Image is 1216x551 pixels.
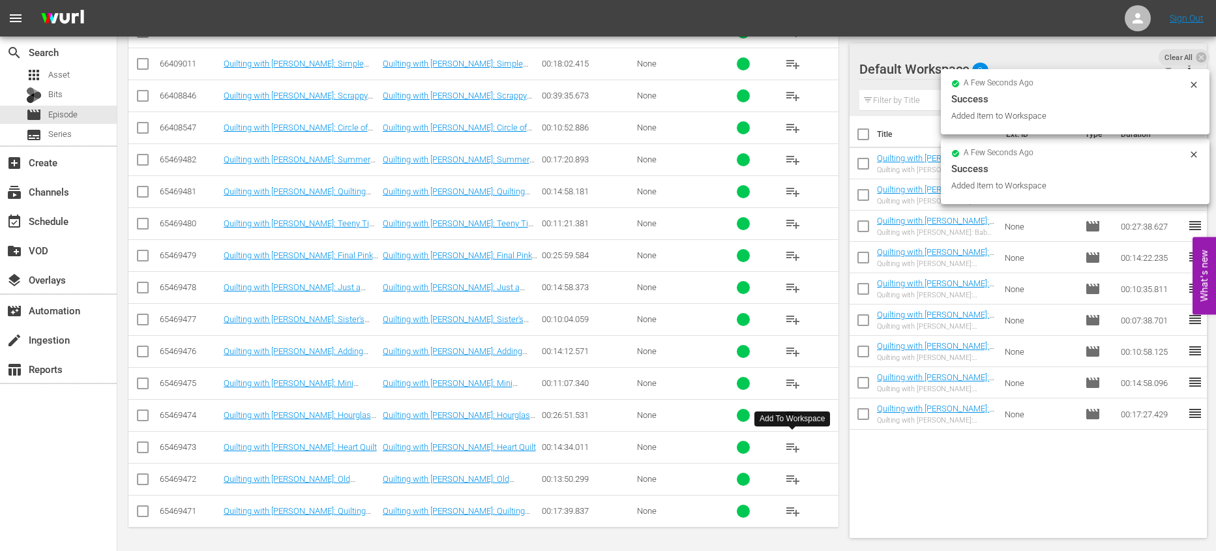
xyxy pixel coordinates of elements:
div: 65469471 [160,506,220,516]
div: 65469473 [160,442,220,452]
a: Quilting with [PERSON_NAME]: Scrappy Quilting Is the Best [877,247,994,267]
div: Quilting with [PERSON_NAME]: Bullseye Quilting Part 1 [877,385,994,393]
span: Schedule [7,214,22,230]
span: playlist_add [785,216,801,231]
div: 65469472 [160,474,220,484]
td: None [1000,211,1080,242]
a: Quilting with [PERSON_NAME]: Bullseye Quilting Part 2 [877,404,994,423]
td: None [1000,336,1080,367]
button: Open Feedback Widget [1193,237,1216,314]
div: 00:13:50.299 [542,474,633,484]
div: None [637,474,709,484]
span: Create [7,155,22,171]
div: 65469478 [160,282,220,292]
span: Asset [48,68,70,82]
div: 00:18:02.415 [542,59,633,68]
div: None [637,442,709,452]
span: playlist_add [785,184,801,200]
img: ans4CAIJ8jUAAAAAAAAAAAAAAAAAAAAAAAAgQb4GAAAAAAAAAAAAAAAAAAAAAAAAJMjXAAAAAAAAAAAAAAAAAAAAAAAAgAT5G... [31,3,94,34]
div: 00:14:34.011 [542,442,633,452]
td: None [1000,398,1080,430]
span: Episode [1085,344,1101,359]
td: 00:27:38.627 [1116,211,1187,242]
a: Quilting with [PERSON_NAME]: Final Pink Stars Quilt [383,250,537,270]
a: Sign Out [1170,13,1204,23]
a: Quilting with [PERSON_NAME]: Quilting Triangles and Scraps [224,186,371,206]
div: 65469477 [160,314,220,324]
span: playlist_add [785,439,801,455]
div: Quilting with [PERSON_NAME]: Baby Quilt for a Boy [877,228,994,237]
a: Quilting with [PERSON_NAME]: Quilting Triangles and Scraps [383,186,530,206]
span: reorder [1187,312,1203,327]
div: 65469479 [160,250,220,260]
div: 00:10:04.059 [542,314,633,324]
div: 00:10:52.886 [542,123,633,132]
div: 65469476 [160,346,220,356]
a: Quilting with [PERSON_NAME]: Simple Unconventional Heavy Quilt [224,59,369,78]
div: 00:14:12.571 [542,346,633,356]
a: Quilting with [PERSON_NAME]: Hourglass Quilt [224,410,376,430]
span: a few seconds ago [964,148,1033,158]
button: playlist_add [777,400,808,431]
span: playlist_add [785,312,801,327]
div: None [637,506,709,516]
span: playlist_add [785,120,801,136]
a: Quilting with [PERSON_NAME]: Sister's Choice Quilt Block [383,314,529,334]
span: playlist_add [785,344,801,359]
button: playlist_add [777,48,808,80]
div: None [637,346,709,356]
div: None [637,378,709,388]
div: None [637,155,709,164]
span: menu [8,10,23,26]
a: Quilting with [PERSON_NAME]: Scrappy Quilt [DATE] [224,91,373,110]
div: Bits [26,87,42,103]
div: Success [951,161,1199,177]
span: Episode [48,108,78,121]
a: Quilting with [PERSON_NAME]: Quilting Small Table Mat [877,185,994,204]
div: None [637,282,709,292]
div: Quilting with [PERSON_NAME]: Striped Quilt [877,322,994,331]
div: Quilting with [PERSON_NAME]: Scrappy Quilting Is the Best [877,260,994,268]
a: Quilting with [PERSON_NAME]: Old Vintage Quilt [224,474,355,494]
a: Quilting with [PERSON_NAME]: Circle of Strings Quilt [224,123,373,142]
button: playlist_add [777,304,808,335]
span: Asset [26,67,42,83]
a: Quilting with [PERSON_NAME]: Final Pink Stars Quilt [224,250,378,270]
div: None [637,59,709,68]
a: Quilting with [PERSON_NAME]: Square Dance Quilt Block [877,278,994,298]
div: Added Item to Workspace [951,179,1185,192]
a: Quilting with [PERSON_NAME]: Teeny Tiny Quilt [224,218,378,238]
span: playlist_add [785,376,801,391]
span: reorder [1187,343,1203,359]
span: Episode [1085,218,1101,234]
div: 00:17:39.837 [542,506,633,516]
td: None [1000,242,1080,273]
a: Quilting with [PERSON_NAME]: Just a Little Hand Quilting [224,282,366,302]
span: playlist_add [785,280,801,295]
div: Default Workspace [859,51,1184,87]
div: Success [951,91,1199,107]
span: playlist_add [785,88,801,104]
span: playlist_add [785,56,801,72]
div: 00:14:58.181 [542,186,633,196]
div: 66408547 [160,123,220,132]
div: Add To Workspace [760,413,825,424]
th: Title [877,116,998,153]
a: Quilting with [PERSON_NAME]: Summer Quilting [383,155,535,174]
div: Quilting with [PERSON_NAME]: Quilting Small Table Mat [877,197,994,205]
td: None [1000,305,1080,336]
span: Ingestion [7,333,22,348]
button: playlist_add [777,336,808,367]
a: Quilting with [PERSON_NAME]: Teeny Tiny Quilt [383,218,537,238]
span: Search [7,45,22,61]
span: playlist_add [785,248,801,263]
a: Quilting with [PERSON_NAME]: Adding Binding and Backing to a Baby Quilt [383,346,527,366]
div: 00:11:21.381 [542,218,633,228]
a: Quilting with [PERSON_NAME]: Simple Unconventional Heavy Quilt [383,59,528,78]
span: Automation [7,303,22,319]
td: None [1000,367,1080,398]
span: Series [48,128,72,141]
span: Reports [7,362,22,378]
span: reorder [1187,280,1203,296]
div: 65469482 [160,155,220,164]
